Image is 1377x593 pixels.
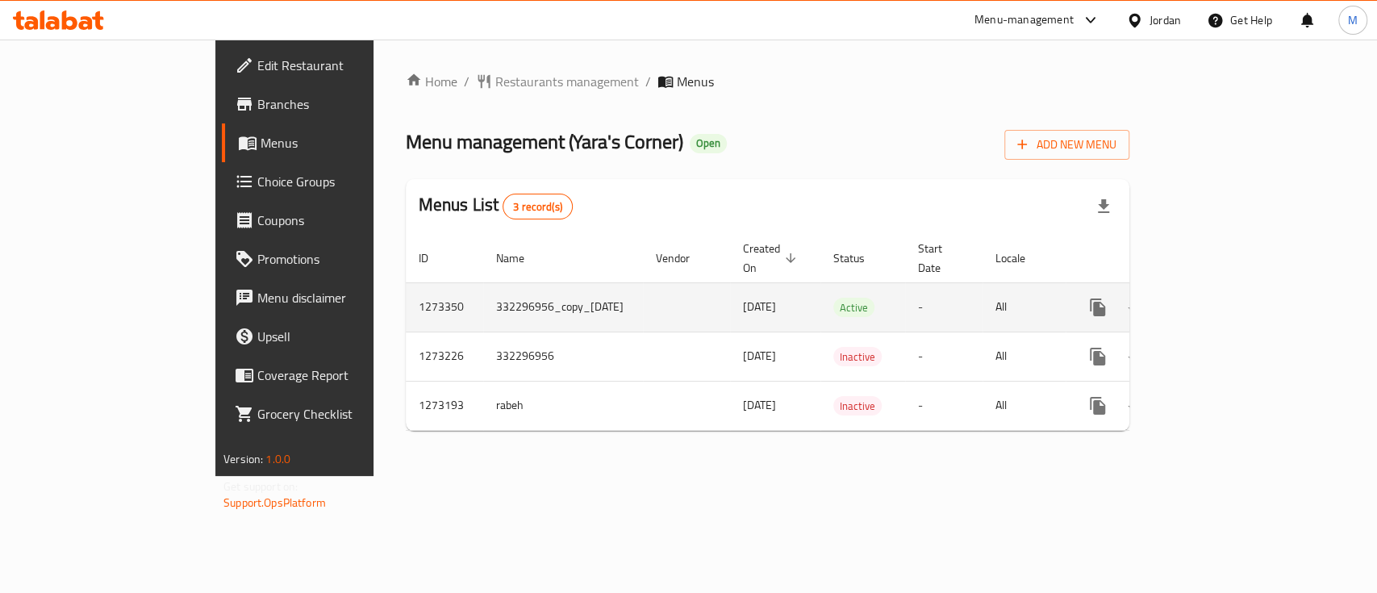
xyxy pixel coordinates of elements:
div: Export file [1084,187,1123,226]
a: Restaurants management [476,72,639,91]
span: Name [496,248,545,268]
button: Change Status [1117,386,1156,425]
td: rabeh [483,381,643,430]
span: [DATE] [743,345,776,366]
span: Promotions [257,249,432,269]
a: Grocery Checklist [222,395,445,433]
span: Menus [261,133,432,152]
div: Menu-management [974,10,1074,30]
span: Coverage Report [257,365,432,385]
span: Restaurants management [495,72,639,91]
a: Coverage Report [222,356,445,395]
span: Locale [995,248,1046,268]
span: Created On [743,239,801,278]
table: enhanced table [406,234,1246,431]
div: Inactive [833,347,882,366]
span: Menu disclaimer [257,288,432,307]
span: Status [833,248,886,268]
a: Branches [222,85,445,123]
span: Inactive [833,397,882,416]
span: Open [690,136,727,150]
span: M [1348,11,1358,29]
span: ID [419,248,449,268]
div: Inactive [833,396,882,416]
a: Menu disclaimer [222,278,445,317]
a: Coupons [222,201,445,240]
span: Grocery Checklist [257,404,432,424]
a: Edit Restaurant [222,46,445,85]
td: 332296956 [483,332,643,381]
span: [DATE] [743,395,776,416]
h2: Menus List [419,193,573,219]
span: [DATE] [743,296,776,317]
div: Open [690,134,727,153]
li: / [464,72,469,91]
td: - [905,381,983,430]
li: / [645,72,651,91]
span: Choice Groups [257,172,432,191]
span: Vendor [656,248,711,268]
td: - [905,282,983,332]
a: Support.OpsPlatform [223,492,326,513]
nav: breadcrumb [406,72,1129,91]
span: Menu management ( Yara's Corner ) [406,123,683,160]
td: 332296956_copy_[DATE] [483,282,643,332]
span: Add New Menu [1017,135,1116,155]
button: Change Status [1117,337,1156,376]
span: Inactive [833,348,882,366]
td: All [983,332,1066,381]
th: Actions [1066,234,1246,283]
td: All [983,381,1066,430]
span: Active [833,299,874,317]
a: Promotions [222,240,445,278]
button: Add New Menu [1004,130,1129,160]
span: Version: [223,449,263,470]
a: Choice Groups [222,162,445,201]
button: more [1079,386,1117,425]
span: Menus [677,72,714,91]
div: Jordan [1150,11,1181,29]
span: Coupons [257,211,432,230]
span: Edit Restaurant [257,56,432,75]
a: Upsell [222,317,445,356]
a: Menus [222,123,445,162]
button: more [1079,288,1117,327]
div: Active [833,298,874,317]
span: Branches [257,94,432,114]
button: more [1079,337,1117,376]
span: 1.0.0 [265,449,290,470]
td: All [983,282,1066,332]
span: Start Date [918,239,963,278]
span: Get support on: [223,476,298,497]
button: Change Status [1117,288,1156,327]
div: Total records count [503,194,573,219]
span: 3 record(s) [503,199,572,215]
span: Upsell [257,327,432,346]
td: - [905,332,983,381]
